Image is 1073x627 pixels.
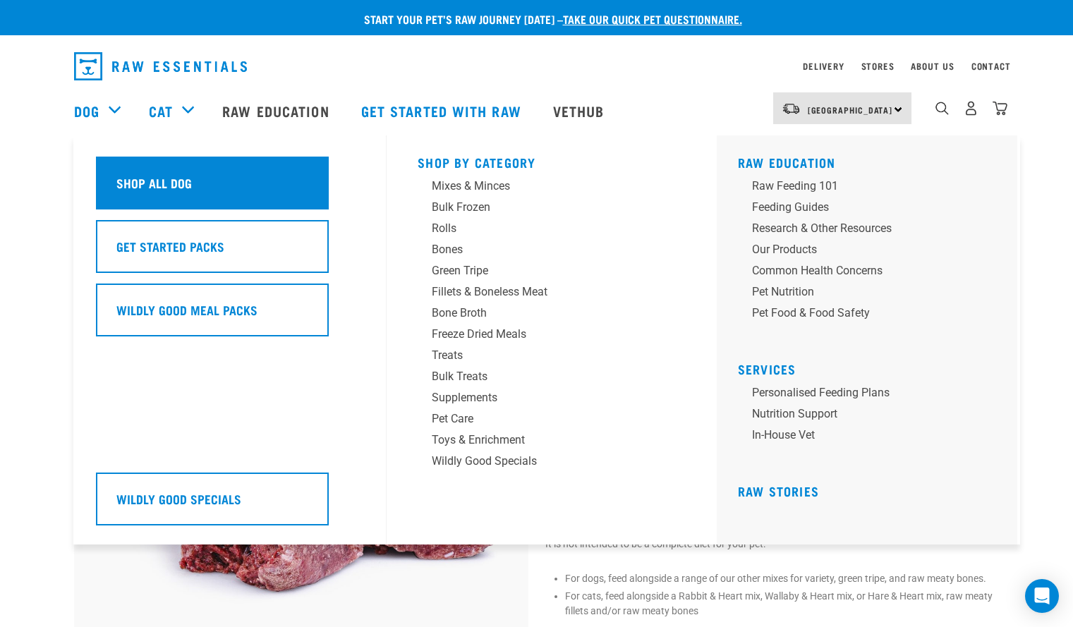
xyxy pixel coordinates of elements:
a: Common Health Concerns [738,262,1006,284]
div: Raw Feeding 101 [752,178,972,195]
li: For cats, feed alongside a Rabbit & Heart mix, Wallaby & Heart mix, or Hare & Heart mix, raw meat... [565,589,1000,619]
a: Rolls [418,220,686,241]
div: Research & Other Resources [752,220,972,237]
img: van-moving.png [782,102,801,115]
a: Supplements [418,389,686,410]
div: Fillets & Boneless Meat [432,284,652,300]
a: Treats [418,347,686,368]
img: home-icon-1@2x.png [935,102,949,115]
a: Toys & Enrichment [418,432,686,453]
a: Feeding Guides [738,199,1006,220]
a: Wildly Good Specials [418,453,686,474]
a: Mixes & Minces [418,178,686,199]
div: Pet Nutrition [752,284,972,300]
a: Personalised Feeding Plans [738,384,1006,406]
div: Common Health Concerns [752,262,972,279]
div: Feeding Guides [752,199,972,216]
a: Get Started Packs [96,220,364,284]
a: Bones [418,241,686,262]
a: take our quick pet questionnaire. [563,16,742,22]
a: Shop All Dog [96,157,364,220]
a: Raw Education [208,83,346,139]
div: Bone Broth [432,305,652,322]
li: For dogs, feed alongside a range of our other mixes for variety, green tripe, and raw meaty bones. [565,571,1000,586]
div: Pet Food & Food Safety [752,305,972,322]
div: Supplements [432,389,652,406]
a: Vethub [539,83,622,139]
a: Green Tripe [418,262,686,284]
a: Fillets & Boneless Meat [418,284,686,305]
div: Bulk Treats [432,368,652,385]
a: Freeze Dried Meals [418,326,686,347]
img: user.png [964,101,978,116]
img: home-icon@2x.png [993,101,1007,116]
a: Research & Other Resources [738,220,1006,241]
h5: Get Started Packs [116,237,224,255]
div: Freeze Dried Meals [432,326,652,343]
div: Green Tripe [432,262,652,279]
a: Delivery [803,63,844,68]
a: Pet Nutrition [738,284,1006,305]
div: Treats [432,347,652,364]
a: Cat [149,100,173,121]
a: Stores [861,63,895,68]
div: Pet Care [432,410,652,427]
h5: Shop All Dog [116,174,192,192]
h5: Wildly Good Specials [116,489,241,508]
a: Dog [74,100,99,121]
div: Toys & Enrichment [432,432,652,449]
a: Our Products [738,241,1006,262]
div: Open Intercom Messenger [1025,579,1059,613]
h5: Services [738,362,1006,373]
div: Mixes & Minces [432,178,652,195]
a: Bulk Frozen [418,199,686,220]
h5: Shop By Category [418,155,686,166]
a: Wildly Good Specials [96,473,364,536]
div: Wildly Good Specials [432,453,652,470]
a: Bone Broth [418,305,686,326]
img: Raw Essentials Logo [74,52,247,80]
a: Nutrition Support [738,406,1006,427]
a: Raw Feeding 101 [738,178,1006,199]
div: Bones [432,241,652,258]
div: Bulk Frozen [432,199,652,216]
a: Wildly Good Meal Packs [96,284,364,347]
a: Pet Care [418,410,686,432]
div: Our Products [752,241,972,258]
h5: Wildly Good Meal Packs [116,300,257,319]
div: Rolls [432,220,652,237]
a: Pet Food & Food Safety [738,305,1006,326]
a: Raw Stories [738,487,819,494]
nav: dropdown navigation [63,47,1011,86]
a: In-house vet [738,427,1006,448]
a: Bulk Treats [418,368,686,389]
span: [GEOGRAPHIC_DATA] [808,107,893,112]
a: Raw Education [738,159,836,166]
a: Get started with Raw [347,83,539,139]
a: About Us [911,63,954,68]
a: Contact [971,63,1011,68]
